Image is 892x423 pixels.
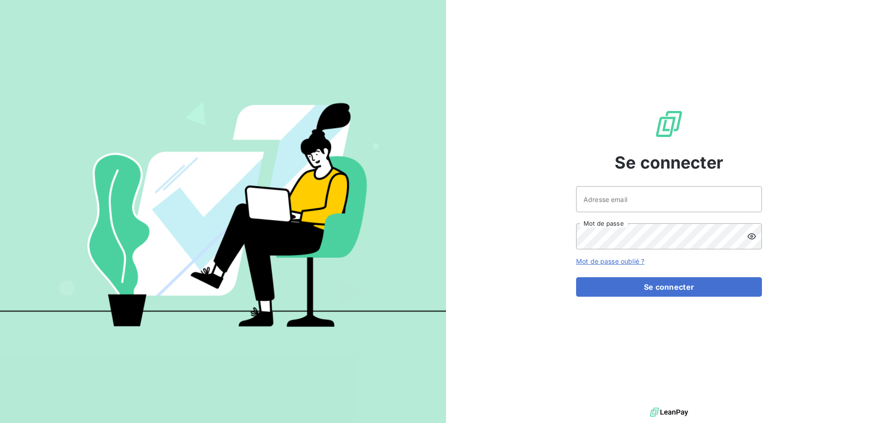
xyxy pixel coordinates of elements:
img: Logo LeanPay [654,109,684,139]
img: logo [650,405,688,419]
button: Se connecter [576,277,762,297]
a: Mot de passe oublié ? [576,257,644,265]
input: placeholder [576,186,762,212]
span: Se connecter [615,150,723,175]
